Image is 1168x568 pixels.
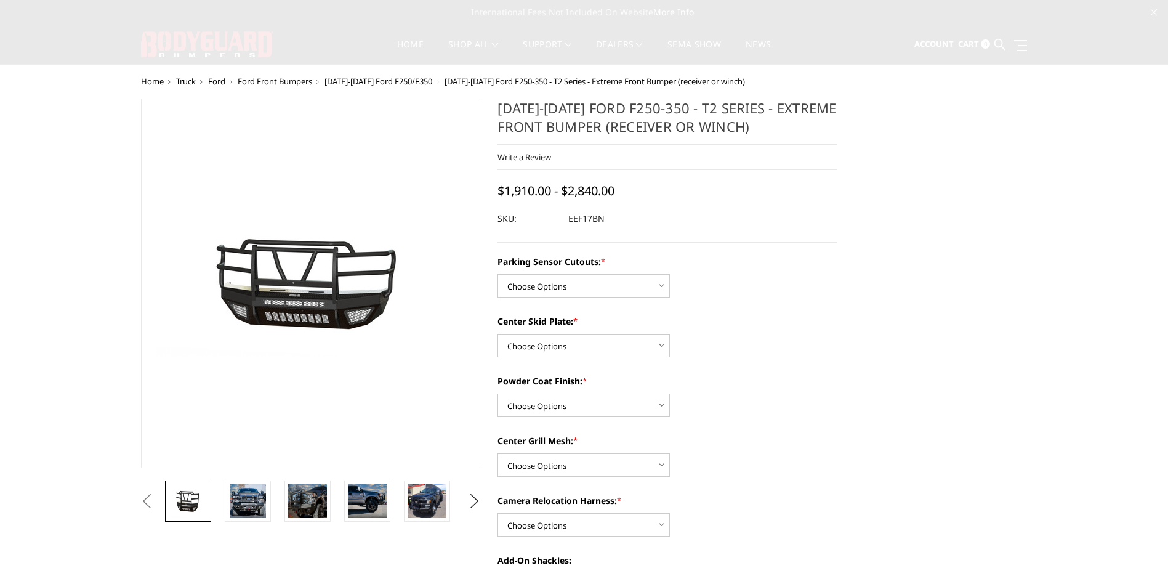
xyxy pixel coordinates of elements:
[497,255,837,268] label: Parking Sensor Cutouts:
[497,494,837,507] label: Camera Relocation Harness:
[141,31,273,57] img: BODYGUARD BUMPERS
[497,208,559,230] dt: SKU:
[448,40,498,64] a: shop all
[169,484,207,518] img: 2017-2022 Ford F250-350 - T2 Series - Extreme Front Bumper (receiver or winch)
[408,484,446,518] img: 2017-2022 Ford F250-350 - T2 Series - Extreme Front Bumper (receiver or winch)
[497,152,551,163] a: Write a Review
[667,40,721,64] a: SEMA Show
[497,554,837,567] label: Add-On Shackles:
[497,375,837,387] label: Powder Coat Finish:
[324,76,432,87] a: [DATE]-[DATE] Ford F250/F350
[230,484,265,518] img: 2017-2022 Ford F250-350 - T2 Series - Extreme Front Bumper (receiver or winch)
[497,315,837,328] label: Center Skid Plate:
[238,76,312,87] a: Ford Front Bumpers
[176,76,196,87] a: Truck
[981,39,990,49] span: 0
[288,484,327,518] img: 2017-2022 Ford F250-350 - T2 Series - Extreme Front Bumper (receiver or winch)
[958,38,979,49] span: Cart
[958,28,990,61] a: Cart 0
[141,76,164,87] a: Home
[497,434,837,447] label: Center Grill Mesh:
[653,6,694,18] a: More Info
[397,40,424,64] a: Home
[138,492,156,511] button: Previous
[445,76,745,87] span: [DATE]-[DATE] Ford F250-350 - T2 Series - Extreme Front Bumper (receiver or winch)
[156,210,464,357] img: 2017-2022 Ford F250-350 - T2 Series - Extreme Front Bumper (receiver or winch)
[348,484,387,518] img: 2017-2022 Ford F250-350 - T2 Series - Extreme Front Bumper (receiver or winch)
[465,492,483,511] button: Next
[568,208,605,230] dd: EEF17BN
[497,99,837,145] h1: [DATE]-[DATE] Ford F250-350 - T2 Series - Extreme Front Bumper (receiver or winch)
[523,40,571,64] a: Support
[141,99,481,468] a: 2017-2022 Ford F250-350 - T2 Series - Extreme Front Bumper (receiver or winch)
[596,40,643,64] a: Dealers
[497,182,614,199] span: $1,910.00 - $2,840.00
[208,76,225,87] a: Ford
[914,28,954,61] a: Account
[914,38,954,49] span: Account
[746,40,771,64] a: News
